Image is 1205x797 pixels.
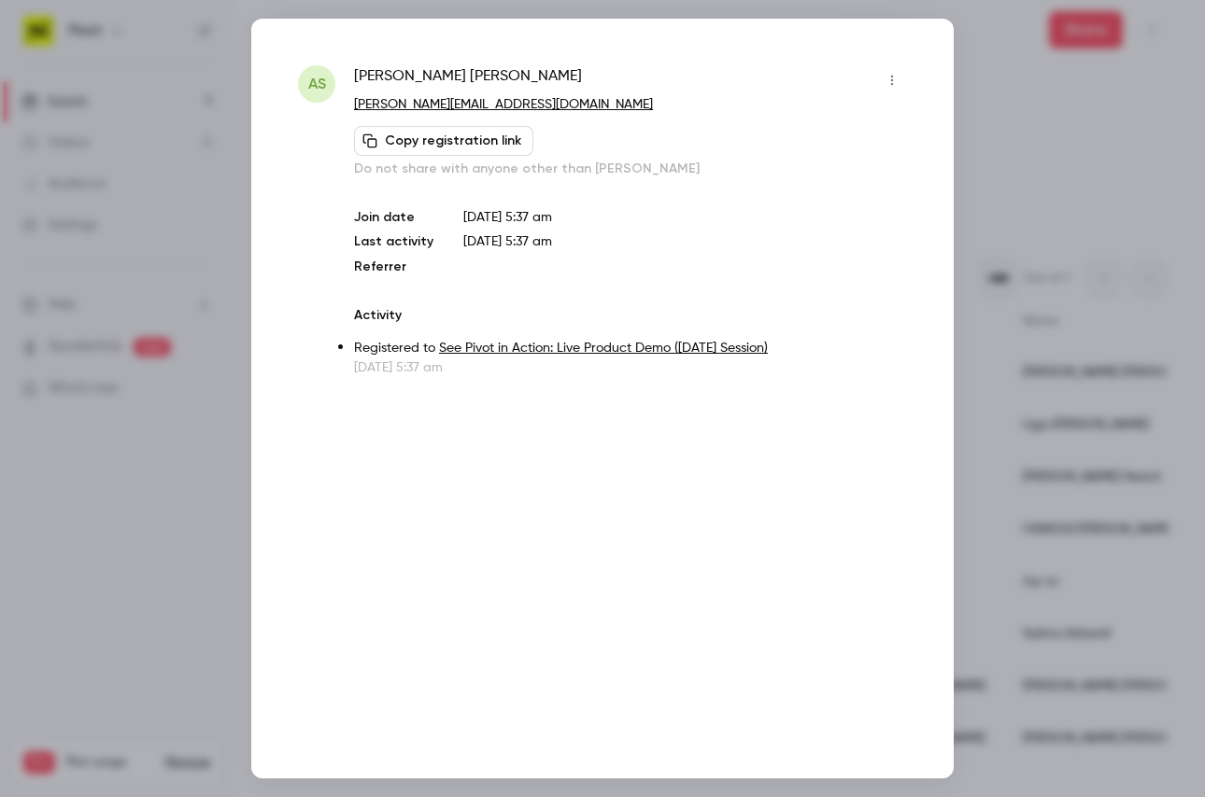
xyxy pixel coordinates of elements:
[439,342,768,355] a: See Pivot in Action: Live Product Demo ([DATE] Session)
[463,235,552,248] span: [DATE] 5:37 am
[308,73,326,95] span: AS
[354,358,907,377] p: [DATE] 5:37 am
[354,339,907,358] p: Registered to
[354,160,907,178] p: Do not share with anyone other than [PERSON_NAME]
[354,306,907,325] p: Activity
[354,65,582,95] span: [PERSON_NAME] [PERSON_NAME]
[354,258,433,276] p: Referrer
[354,126,533,156] button: Copy registration link
[354,208,433,227] p: Join date
[463,208,907,227] p: [DATE] 5:37 am
[354,98,653,111] a: [PERSON_NAME][EMAIL_ADDRESS][DOMAIN_NAME]
[354,232,433,252] p: Last activity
